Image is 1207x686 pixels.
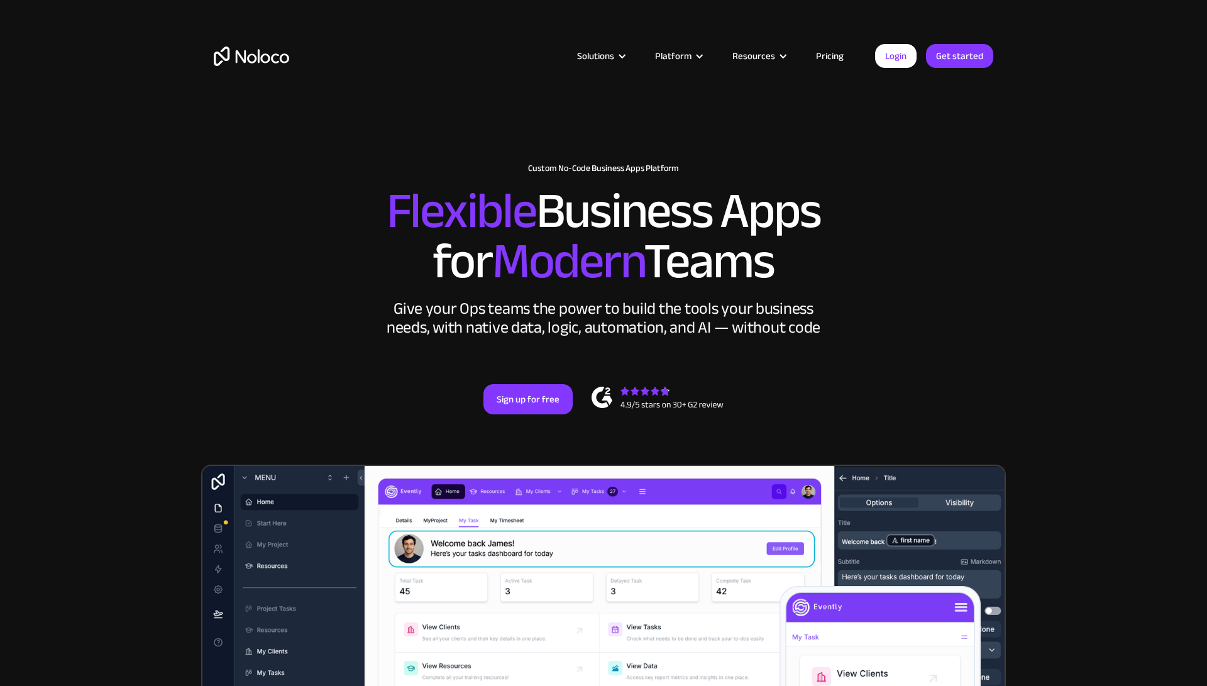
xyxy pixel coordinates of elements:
[492,214,644,308] span: Modern
[214,186,993,287] h2: Business Apps for Teams
[875,44,917,68] a: Login
[214,47,289,66] a: home
[639,48,717,64] div: Platform
[577,48,614,64] div: Solutions
[387,164,536,258] span: Flexible
[732,48,775,64] div: Resources
[214,163,993,174] h1: Custom No-Code Business Apps Platform
[483,384,573,414] a: Sign up for free
[926,44,993,68] a: Get started
[717,48,800,64] div: Resources
[383,299,824,337] div: Give your Ops teams the power to build the tools your business needs, with native data, logic, au...
[561,48,639,64] div: Solutions
[655,48,692,64] div: Platform
[800,48,859,64] a: Pricing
